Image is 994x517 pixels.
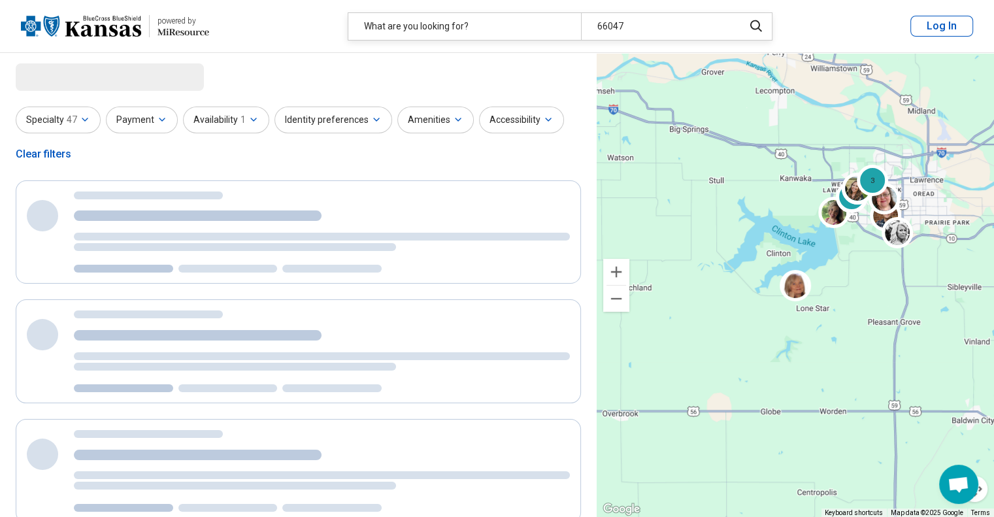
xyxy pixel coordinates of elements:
[16,139,71,170] div: Clear filters
[856,165,887,196] div: 3
[21,10,209,42] a: Blue Cross Blue Shield Kansaspowered by
[939,465,978,504] div: Open chat
[21,10,141,42] img: Blue Cross Blue Shield Kansas
[183,107,269,133] button: Availability1
[274,107,392,133] button: Identity preferences
[581,13,736,40] div: 66047
[16,107,101,133] button: Specialty47
[397,107,474,133] button: Amenities
[603,286,629,312] button: Zoom out
[348,13,581,40] div: What are you looking for?
[910,16,973,37] button: Log In
[16,63,125,90] span: Loading...
[240,113,246,127] span: 1
[836,181,867,212] div: 2
[479,107,564,133] button: Accessibility
[603,259,629,285] button: Zoom in
[891,509,963,516] span: Map data ©2025 Google
[67,113,77,127] span: 47
[106,107,178,133] button: Payment
[157,15,209,27] div: powered by
[971,509,990,516] a: Terms (opens in new tab)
